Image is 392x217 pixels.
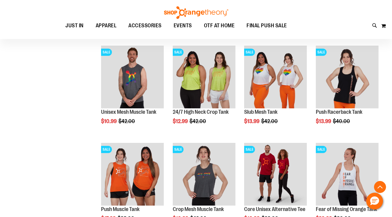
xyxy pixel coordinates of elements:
[101,46,164,108] img: Product image for Unisex Mesh Muscle Tank
[244,143,307,206] img: Product image for Core Unisex Alternative Tee
[333,118,351,124] span: $40.00
[59,19,90,33] a: JUST IN
[90,19,123,32] a: APPAREL
[118,118,136,124] span: $42.00
[316,46,379,108] img: Product image for Push Racerback Tank
[244,143,307,206] a: Product image for Core Unisex Alternative TeeSALE
[244,46,307,108] img: Product image for Slub Mesh Tank
[96,19,117,32] span: APPAREL
[173,49,184,56] span: SALE
[173,143,235,206] img: Product image for Crop Mesh Muscle Tank
[174,19,192,32] span: EVENTS
[316,143,379,206] img: Product image for Fear of Missing Orange Tank
[313,43,382,140] div: product
[244,46,307,109] a: Product image for Slub Mesh TankSALE
[163,6,229,19] img: Shop Orangetheory
[170,43,238,140] div: product
[244,118,260,124] span: $13.99
[101,118,118,124] span: $10.99
[244,109,277,115] a: Slub Mesh Tank
[173,46,235,109] a: Product image for 24/7 High Neck Crop TankSALE
[173,118,189,124] span: $12.99
[101,146,112,153] span: SALE
[244,206,305,212] a: Core Unisex Alternative Tee
[261,118,279,124] span: $42.00
[65,19,84,32] span: JUST IN
[316,206,377,212] a: Fear of Missing Orange Tank
[128,19,162,32] span: ACCESSORIES
[366,193,383,209] button: Hello, have a question? Let’s chat.
[101,206,139,212] a: Push Muscle Tank
[168,19,198,33] a: EVENTS
[316,109,362,115] a: Push Racerback Tank
[374,181,386,193] button: Back To Top
[316,49,327,56] span: SALE
[204,19,235,32] span: OTF AT HOME
[316,146,327,153] span: SALE
[122,19,168,33] a: ACCESSORIES
[316,143,379,206] a: Product image for Fear of Missing Orange TankSALE
[190,118,207,124] span: $42.00
[198,19,241,33] a: OTF AT HOME
[173,143,235,206] a: Product image for Crop Mesh Muscle TankSALE
[98,43,167,140] div: product
[101,143,164,206] a: Product image for Push Muscle TankSALE
[247,19,287,32] span: FINAL PUSH SALE
[101,143,164,206] img: Product image for Push Muscle Tank
[173,46,235,108] img: Product image for 24/7 High Neck Crop Tank
[101,49,112,56] span: SALE
[316,46,379,109] a: Product image for Push Racerback TankSALE
[101,46,164,109] a: Product image for Unisex Mesh Muscle TankSALE
[173,206,224,212] a: Crop Mesh Muscle Tank
[101,109,156,115] a: Unisex Mesh Muscle Tank
[241,43,310,140] div: product
[316,118,332,124] span: $13.99
[244,49,255,56] span: SALE
[244,146,255,153] span: SALE
[173,109,229,115] a: 24/7 High Neck Crop Tank
[241,19,293,33] a: FINAL PUSH SALE
[173,146,184,153] span: SALE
